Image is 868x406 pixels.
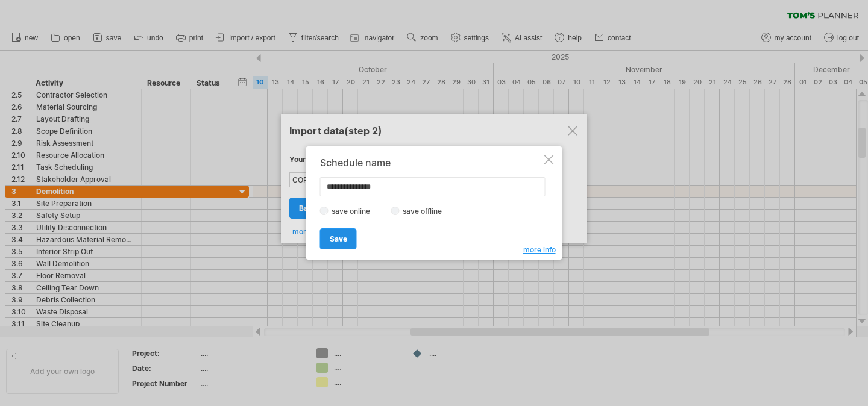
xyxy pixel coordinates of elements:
[320,157,542,168] div: Schedule name
[330,234,347,243] span: Save
[329,207,380,216] label: save online
[320,228,357,249] a: Save
[400,207,452,216] label: save offline
[523,245,556,254] span: more info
